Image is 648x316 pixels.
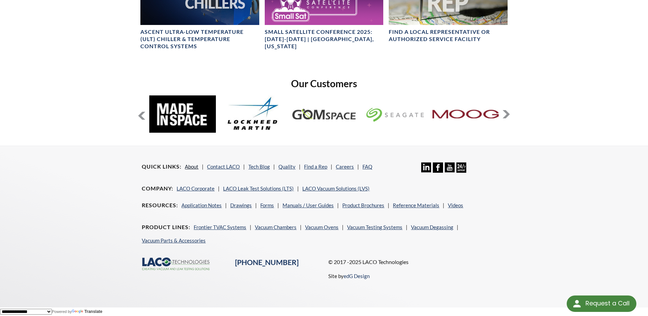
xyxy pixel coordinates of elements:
[282,202,334,208] a: Manuals / User Guides
[328,258,506,266] p: © 2017 -2025 LACO Technologies
[567,295,636,312] div: Request a Call
[142,237,206,243] a: Vacuum Parts & Accessories
[181,202,222,208] a: Application Notes
[185,163,198,170] a: About
[585,295,630,311] div: Request a Call
[260,202,274,208] a: Forms
[207,163,240,170] a: Contact LACO
[248,163,270,170] a: Tech Blog
[255,224,297,230] a: Vacuum Chambers
[432,95,499,133] img: MOOG.jpg
[344,273,370,279] a: edG Design
[448,202,463,208] a: Videos
[328,272,370,280] p: Site by
[393,202,439,208] a: Reference Materials
[142,163,181,170] h4: Quick Links
[177,185,215,192] a: LACO Corporate
[411,224,453,230] a: Vacuum Degassing
[140,28,259,50] h4: Ascent Ultra-Low Temperature (ULT) Chiller & Temperature Control Systems
[456,168,466,174] a: 24/7 Support
[389,28,507,43] h4: FIND A LOCAL REPRESENTATIVE OR AUTHORIZED SERVICE FACILITY
[223,185,294,192] a: LACO Leak Test Solutions (LTS)
[142,185,173,192] h4: Company
[456,162,466,172] img: 24/7 Support Icon
[230,202,252,208] a: Drawings
[194,224,246,230] a: Frontier TVAC Systems
[142,202,178,209] h4: Resources
[220,95,287,133] img: Lockheed-Martin.jpg
[265,28,383,50] h4: Small Satellite Conference 2025: [DATE]-[DATE] | [GEOGRAPHIC_DATA], [US_STATE]
[305,224,339,230] a: Vacuum Ovens
[142,224,190,231] h4: Product Lines
[362,163,372,170] a: FAQ
[361,95,428,133] img: LOGO_200x112.jpg
[336,163,354,170] a: Careers
[347,224,402,230] a: Vacuum Testing Systems
[304,163,327,170] a: Find a Rep
[342,202,384,208] a: Product Brochures
[138,77,510,90] h2: Our Customers
[278,163,295,170] a: Quality
[235,258,299,267] a: [PHONE_NUMBER]
[72,310,84,314] img: Google Translate
[149,95,216,133] img: MadeInSpace.jpg
[302,185,370,192] a: LACO Vacuum Solutions (LVS)
[291,95,357,133] img: GOM-Space.jpg
[571,298,582,309] img: round button
[72,309,102,314] a: Translate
